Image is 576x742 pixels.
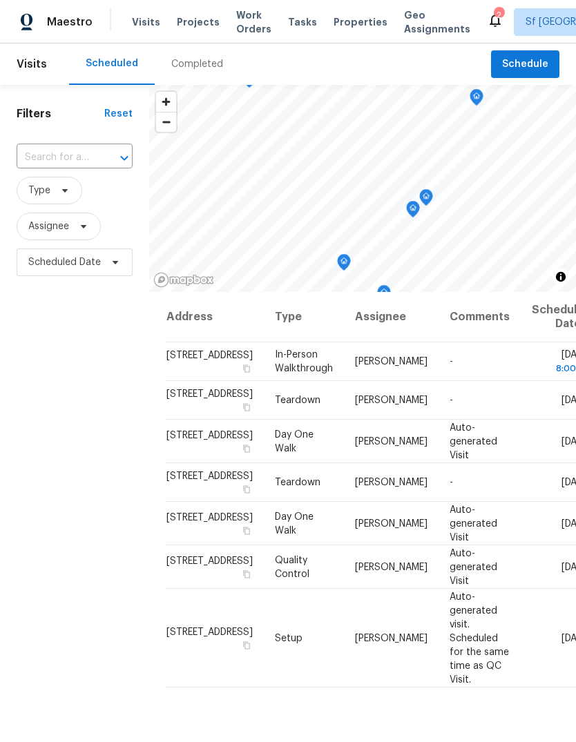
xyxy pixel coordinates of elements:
[17,147,94,168] input: Search for an address...
[377,285,391,306] div: Map marker
[470,89,483,110] div: Map marker
[153,272,214,288] a: Mapbox homepage
[450,505,497,542] span: Auto-generated Visit
[240,442,253,454] button: Copy Address
[115,148,134,168] button: Open
[236,8,271,36] span: Work Orders
[275,633,303,643] span: Setup
[166,471,253,481] span: [STREET_ADDRESS]
[419,189,433,211] div: Map marker
[156,112,176,132] button: Zoom out
[240,483,253,496] button: Copy Address
[166,512,253,522] span: [STREET_ADDRESS]
[355,478,428,487] span: [PERSON_NAME]
[355,562,428,572] span: [PERSON_NAME]
[334,15,387,29] span: Properties
[355,357,428,367] span: [PERSON_NAME]
[156,92,176,112] button: Zoom in
[240,401,253,413] button: Copy Address
[171,57,223,71] div: Completed
[166,627,253,636] span: [STREET_ADDRESS]
[47,15,93,29] span: Maestro
[275,350,333,373] span: In-Person Walkthrough
[17,107,104,121] h1: Filters
[240,567,253,580] button: Copy Address
[491,50,559,79] button: Schedule
[355,518,428,528] span: [PERSON_NAME]
[450,422,497,460] span: Auto-generated Visit
[337,254,351,275] div: Map marker
[450,548,497,585] span: Auto-generated Visit
[450,396,453,405] span: -
[494,8,503,22] div: 2
[275,396,320,405] span: Teardown
[177,15,220,29] span: Projects
[166,389,253,399] span: [STREET_ADDRESS]
[28,255,101,269] span: Scheduled Date
[166,430,253,440] span: [STREET_ADDRESS]
[502,56,548,73] span: Schedule
[553,269,569,285] button: Toggle attribution
[104,107,133,121] div: Reset
[17,49,47,79] span: Visits
[275,478,320,487] span: Teardown
[166,351,253,360] span: [STREET_ADDRESS]
[132,15,160,29] span: Visits
[240,362,253,375] button: Copy Address
[344,292,439,342] th: Assignee
[450,478,453,487] span: -
[166,556,253,565] span: [STREET_ADDRESS]
[355,396,428,405] span: [PERSON_NAME]
[450,357,453,367] span: -
[275,429,314,453] span: Day One Walk
[264,292,344,342] th: Type
[28,184,50,197] span: Type
[275,511,314,535] span: Day One Walk
[240,638,253,651] button: Copy Address
[404,8,470,36] span: Geo Assignments
[450,592,509,684] span: Auto-generated visit. Scheduled for the same time as QC Visit.
[355,633,428,643] span: [PERSON_NAME]
[439,292,521,342] th: Comments
[28,219,69,233] span: Assignee
[240,524,253,536] button: Copy Address
[288,17,317,27] span: Tasks
[86,57,138,70] div: Scheduled
[156,113,176,132] span: Zoom out
[355,436,428,446] span: [PERSON_NAME]
[275,555,309,578] span: Quality Control
[166,292,264,342] th: Address
[406,201,420,222] div: Map marker
[557,269,565,284] span: Toggle attribution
